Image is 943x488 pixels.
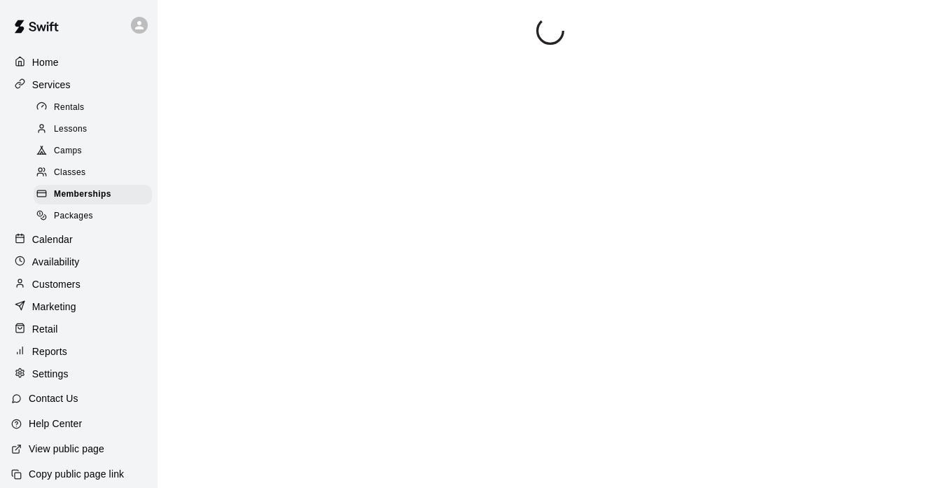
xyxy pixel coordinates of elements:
[34,206,158,228] a: Packages
[34,98,152,118] div: Rentals
[32,344,67,358] p: Reports
[29,467,124,481] p: Copy public page link
[29,417,82,431] p: Help Center
[11,74,146,95] a: Services
[54,188,111,202] span: Memberships
[32,300,76,314] p: Marketing
[32,78,71,92] p: Services
[32,255,80,269] p: Availability
[34,141,152,161] div: Camps
[54,123,88,137] span: Lessons
[34,141,158,162] a: Camps
[32,232,73,246] p: Calendar
[32,367,69,381] p: Settings
[54,101,85,115] span: Rentals
[29,391,78,405] p: Contact Us
[54,144,82,158] span: Camps
[34,162,158,184] a: Classes
[11,319,146,340] a: Retail
[11,52,146,73] a: Home
[32,55,59,69] p: Home
[11,341,146,362] a: Reports
[11,251,146,272] a: Availability
[32,277,81,291] p: Customers
[34,207,152,226] div: Packages
[11,296,146,317] a: Marketing
[34,120,152,139] div: Lessons
[34,184,158,206] a: Memberships
[32,322,58,336] p: Retail
[34,163,152,183] div: Classes
[11,229,146,250] a: Calendar
[34,118,158,140] a: Lessons
[34,97,158,118] a: Rentals
[29,442,104,456] p: View public page
[11,363,146,384] a: Settings
[11,274,146,295] a: Customers
[54,209,93,223] span: Packages
[34,185,152,204] div: Memberships
[54,166,85,180] span: Classes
